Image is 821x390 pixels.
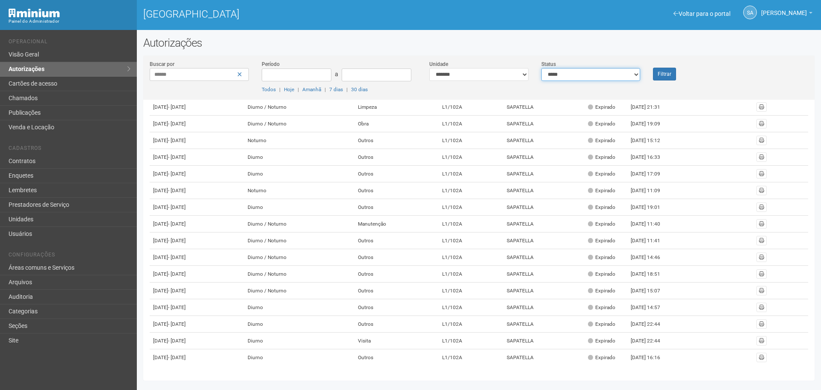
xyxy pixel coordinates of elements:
td: [DATE] 11:40 [627,216,674,232]
td: [DATE] 22:44 [627,333,674,349]
td: L1/102A [439,266,504,283]
a: SA [743,6,757,19]
td: Outros [354,199,439,216]
td: Noturno [244,132,354,149]
label: Período [262,60,280,68]
td: SAPATELLA [503,349,585,366]
td: Outros [354,182,439,199]
div: Expirado [588,237,615,244]
td: Outros [354,283,439,299]
a: 7 dias [329,86,343,92]
td: Obra [354,116,439,132]
td: [DATE] [150,99,244,116]
td: SAPATELLA [503,333,585,349]
a: [PERSON_NAME] [761,11,812,18]
li: Operacional [9,39,130,48]
div: Expirado [588,271,615,278]
td: Outros [354,266,439,283]
td: L1/102A [439,232,504,249]
td: L1/102A [439,199,504,216]
td: Outros [354,149,439,166]
td: Diurno [244,333,354,349]
td: [DATE] [150,199,244,216]
td: SAPATELLA [503,299,585,316]
span: | [346,86,348,92]
td: [DATE] [150,299,244,316]
td: L1/102A [439,216,504,232]
td: [DATE] 15:07 [627,283,674,299]
td: Diurno / Noturno [244,232,354,249]
td: Outros [354,249,439,266]
td: Diurno / Noturno [244,266,354,283]
div: Expirado [588,337,615,345]
a: Voltar para o portal [673,10,730,17]
span: Silvio Anjos [761,1,807,16]
td: SAPATELLA [503,249,585,266]
td: Diurno [244,299,354,316]
span: - [DATE] [168,338,186,344]
h2: Autorizações [143,36,815,49]
td: [DATE] [150,166,244,182]
td: Outros [354,316,439,333]
td: Diurno / Noturno [244,99,354,116]
span: - [DATE] [168,254,186,260]
div: Expirado [588,120,615,128]
span: - [DATE] [168,354,186,360]
button: Filtrar [653,68,676,80]
td: Diurno / Noturno [244,216,354,232]
td: SAPATELLA [503,199,585,216]
td: [DATE] [150,333,244,349]
td: Outros [354,232,439,249]
div: Expirado [588,304,615,311]
td: [DATE] 15:12 [627,132,674,149]
label: Buscar por [150,60,174,68]
td: Outros [354,299,439,316]
td: L1/102A [439,166,504,182]
div: Expirado [588,170,615,178]
td: L1/102A [439,333,504,349]
span: a [335,71,338,77]
span: - [DATE] [168,121,186,127]
a: Todos [262,86,276,92]
td: [DATE] 11:09 [627,182,674,199]
td: L1/102A [439,99,504,116]
label: Status [541,60,556,68]
div: Painel do Administrador [9,18,130,25]
td: [DATE] [150,349,244,366]
td: L1/102A [439,349,504,366]
div: Expirado [588,254,615,261]
td: [DATE] [150,132,244,149]
td: [DATE] 21:31 [627,99,674,116]
td: Diurno [244,349,354,366]
div: Expirado [588,354,615,361]
td: L1/102A [439,182,504,199]
div: Expirado [588,220,615,228]
td: [DATE] [150,232,244,249]
td: Outros [354,349,439,366]
span: - [DATE] [168,137,186,143]
td: Manutenção [354,216,439,232]
td: [DATE] [150,182,244,199]
img: Minium [9,9,60,18]
h1: [GEOGRAPHIC_DATA] [143,9,473,20]
td: SAPATELLA [503,116,585,132]
td: Diurno / Noturno [244,249,354,266]
td: Limpeza [354,99,439,116]
td: [DATE] 14:57 [627,299,674,316]
td: SAPATELLA [503,99,585,116]
span: | [298,86,299,92]
li: Configurações [9,252,130,261]
td: L1/102A [439,316,504,333]
span: | [279,86,281,92]
td: Diurno / Noturno [244,283,354,299]
td: L1/102A [439,132,504,149]
span: - [DATE] [168,238,186,244]
td: SAPATELLA [503,149,585,166]
td: Diurno [244,316,354,333]
td: [DATE] 22:44 [627,316,674,333]
td: [DATE] 19:09 [627,116,674,132]
td: L1/102A [439,149,504,166]
td: [DATE] [150,249,244,266]
td: SAPATELLA [503,266,585,283]
td: L1/102A [439,299,504,316]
